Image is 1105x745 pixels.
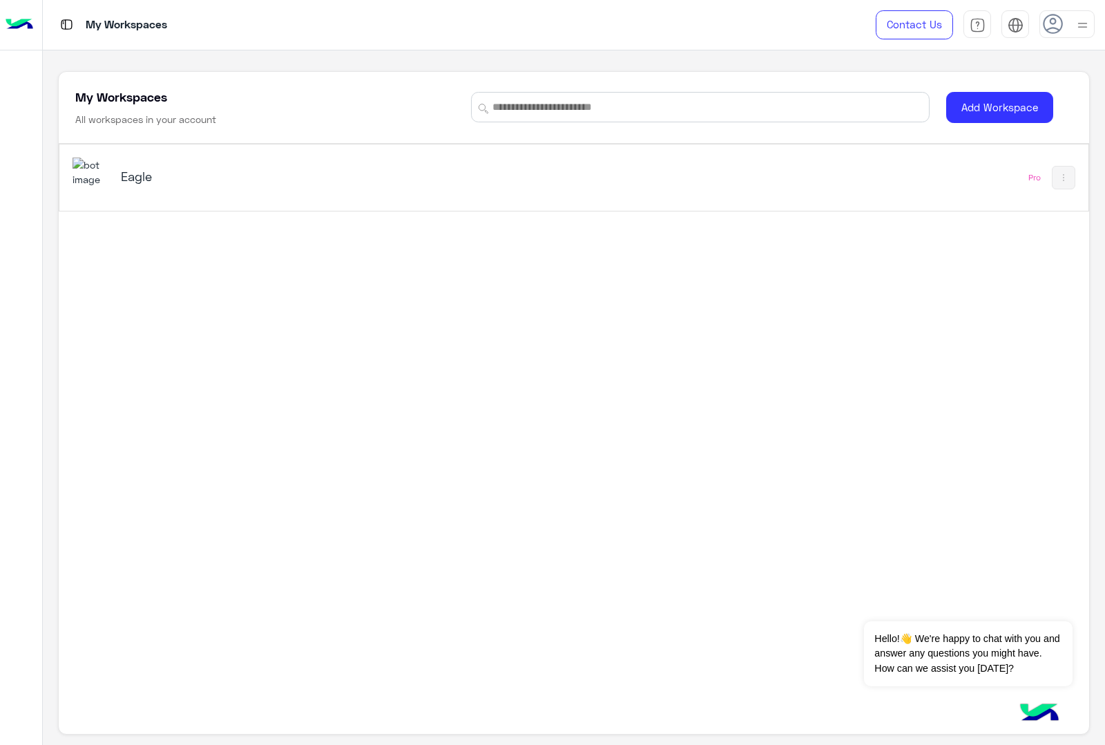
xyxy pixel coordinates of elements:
a: Contact Us [876,10,953,39]
button: Add Workspace [946,92,1053,123]
p: My Workspaces [86,16,167,35]
img: tab [970,17,986,33]
img: tab [1008,17,1024,33]
h5: My Workspaces [75,88,167,105]
div: Pro [1028,172,1041,183]
span: Hello!👋 We're happy to chat with you and answer any questions you might have. How can we assist y... [864,621,1072,686]
img: hulul-logo.png [1015,690,1064,738]
h6: All workspaces in your account [75,113,216,126]
img: profile [1074,17,1091,34]
img: Logo [6,10,33,39]
img: 713415422032625 [73,158,110,187]
a: tab [963,10,991,39]
h5: Eagle [121,168,482,185]
img: tab [58,16,75,33]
